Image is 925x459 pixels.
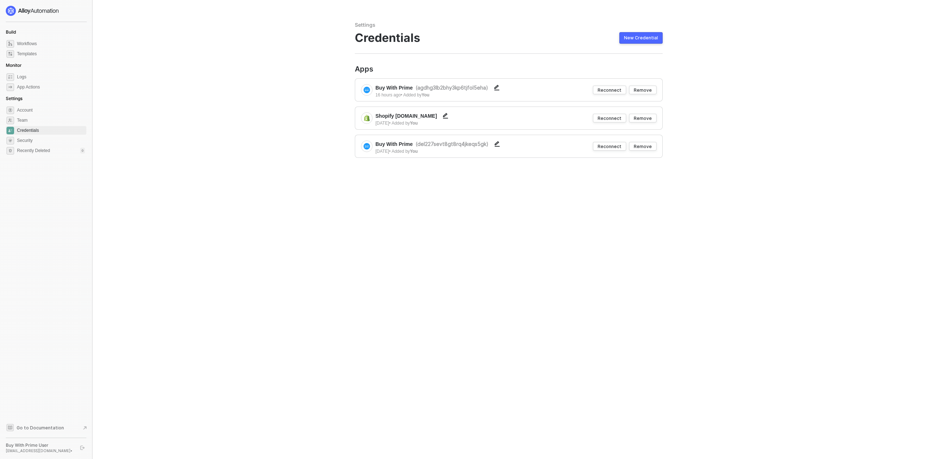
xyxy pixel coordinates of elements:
span: security [7,137,14,144]
div: Remove [634,143,652,150]
div: Reconnect [598,87,621,93]
span: Credentials [17,126,85,135]
div: App Actions [17,84,40,90]
span: credentials [7,127,14,134]
span: icon-app-actions [7,83,14,91]
img: integration-icon [363,143,370,150]
div: ( agdhg3lb2bhy3kp6tjfol5eha ) [416,84,488,91]
a: Knowledge Base [6,423,87,432]
span: Credentials [355,31,420,45]
div: Remove [634,87,652,93]
span: Build [6,29,16,35]
div: New Credential [624,35,658,41]
button: New Credential [619,32,663,44]
img: integration-icon [363,115,370,121]
span: logout [80,446,85,450]
div: [DATE] • Added by [375,120,451,126]
span: dashboard [7,40,14,48]
div: ( del227sevt8gt8rq4jkeqs5gk ) [416,140,489,148]
img: logo [6,6,59,16]
span: icon-logs [7,73,14,81]
span: Recently Deleted [17,148,50,154]
div: Buy With Prime [375,138,503,150]
button: Reconnect [593,114,626,122]
div: [DATE] • Added by [375,148,503,155]
img: integration-icon [363,87,370,93]
b: You [410,121,418,126]
div: 16 hours ago • Added by [375,92,503,98]
button: Reconnect [593,142,626,151]
b: You [410,149,418,154]
b: You [422,92,430,98]
a: logo [6,6,86,16]
span: Settings [6,96,22,101]
span: Logs [17,73,85,81]
span: Security [17,136,85,145]
span: documentation [7,424,14,431]
div: Buy With Prime User [6,442,74,448]
button: Remove [629,114,657,122]
span: team [7,117,14,124]
span: Team [17,116,85,125]
span: settings [7,147,14,155]
span: Templates [17,49,85,58]
div: Remove [634,115,652,121]
div: Apps [355,65,663,73]
span: Account [17,106,85,114]
div: 0 [80,148,85,153]
div: Reconnect [598,143,621,150]
button: Remove [629,86,657,94]
button: Remove [629,142,657,151]
button: Reconnect [593,86,626,94]
span: Go to Documentation [17,425,64,431]
div: Settings [355,22,663,28]
span: Workflows [17,39,85,48]
div: [EMAIL_ADDRESS][DOMAIN_NAME] • [6,448,74,453]
span: marketplace [7,50,14,58]
div: Shopify [DOMAIN_NAME] [375,110,451,122]
span: Monitor [6,62,22,68]
span: document-arrow [81,424,89,432]
div: Reconnect [598,115,621,121]
div: Buy With Prime [375,82,503,94]
span: settings [7,107,14,114]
